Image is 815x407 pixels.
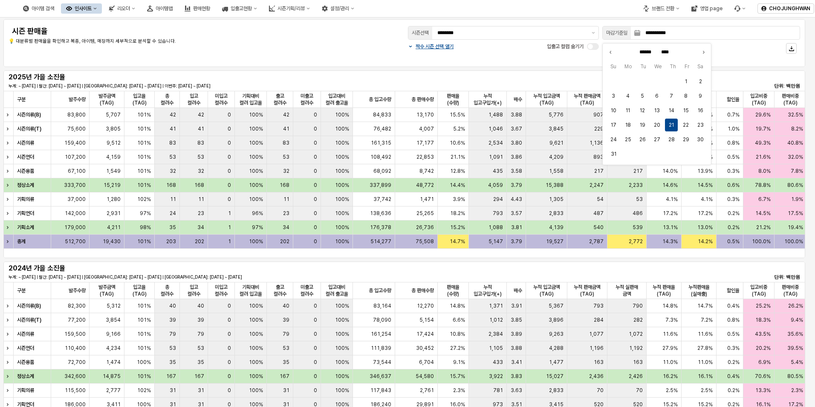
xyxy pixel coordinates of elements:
[493,168,503,174] span: 435
[3,341,14,355] div: Expand row
[450,168,465,174] span: 12.8%
[17,96,26,103] span: 구분
[3,122,14,136] div: Expand row
[416,140,434,146] span: 17,177
[107,210,121,217] span: 2,931
[666,196,678,203] span: 4.1%
[787,182,803,189] span: 80.6%
[638,3,685,14] div: 브랜드 전환
[107,196,121,203] span: 1,280
[650,62,665,71] span: We
[198,125,204,132] span: 41
[128,284,151,297] span: 입고율(TAG)
[17,196,34,202] strong: 기획의류
[370,154,391,160] span: 108,492
[228,210,231,217] span: 1
[594,168,604,174] span: 217
[137,125,151,132] span: 101%
[314,140,317,146] span: 0
[416,111,434,118] span: 13,170
[228,111,231,118] span: 0
[450,111,465,118] span: 15.5%
[636,133,649,146] button: 2025-08-26
[607,119,620,131] button: 2025-08-17
[69,96,86,103] span: 발주수량
[128,93,151,106] span: 입고율(TAG)
[67,125,86,132] span: 75,600
[607,133,620,146] button: 2025-08-24
[142,3,178,14] button: 아이템맵
[529,93,564,106] span: 누적 입고금액(TAG)
[453,125,465,132] span: 5.2%
[17,126,41,132] strong: 시즌의류(T)
[791,168,803,174] span: 7.8%
[420,196,434,203] span: 1,471
[450,182,465,189] span: 14.4%
[590,140,604,146] span: 1,136
[546,182,564,189] span: 15,388
[228,182,231,189] span: 0
[137,168,151,174] span: 101%
[137,140,151,146] span: 101%
[511,196,522,203] span: 4.43
[335,196,349,203] span: 100%
[665,90,678,102] button: 2025-08-07
[636,104,649,117] button: 2025-08-12
[106,111,121,118] span: 5,707
[727,182,740,189] span: 0.6%
[679,90,692,102] button: 2025-08-08
[453,196,465,203] span: 3.9%
[694,104,707,117] button: 2025-08-16
[249,111,263,118] span: 100%
[408,43,454,50] button: 짝수 시즌 선택 열기
[636,90,649,102] button: 2025-08-05
[217,3,262,14] div: 입출고현황
[650,104,663,117] button: 2025-08-13
[75,6,92,12] div: 인사이트
[264,3,315,14] div: 시즌기획/리뷰
[283,111,289,118] span: 42
[472,284,503,297] span: 누적 입고구입가(+)
[104,3,140,14] div: 리오더
[137,154,151,160] span: 101%
[249,154,263,160] span: 100%
[727,287,740,294] span: 할인율
[694,75,707,88] button: 2025-08-02
[314,182,317,189] span: 0
[549,168,564,174] span: 1,558
[317,3,359,14] button: 설정/관리
[3,369,14,383] div: Expand row
[373,111,391,118] span: 84,833
[666,62,680,71] span: Th
[137,182,151,189] span: 101%
[620,62,636,71] span: Mo
[324,284,349,297] span: 입고대비 컬러 출고율
[547,44,584,49] span: 입출고 컬럼 숨기기
[3,192,14,206] div: Expand row
[228,168,231,174] span: 0
[593,154,604,160] span: 893
[194,182,204,189] span: 168
[3,235,14,248] div: Expand row
[636,119,649,131] button: 2025-08-19
[170,196,176,203] span: 11
[549,154,564,160] span: 4,209
[571,93,604,106] span: 누적 판매금액(TAG)
[488,111,503,118] span: 1,488
[335,140,349,146] span: 100%
[441,284,465,297] span: 판매율(수량)
[211,284,231,297] span: 미입고 컬러수
[488,125,503,132] span: 1,046
[755,182,771,189] span: 78.8%
[238,284,263,297] span: 기획대비 컬러 입고율
[3,355,14,369] div: Expand row
[636,62,650,71] span: Tu
[61,3,102,14] div: 인사이트
[183,93,205,106] span: 입고 컬러수
[411,96,434,103] span: 총 판매수량
[297,93,317,106] span: 미출고 컬러수
[335,182,349,189] span: 100%
[335,210,349,217] span: 100%
[3,150,14,164] div: Expand row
